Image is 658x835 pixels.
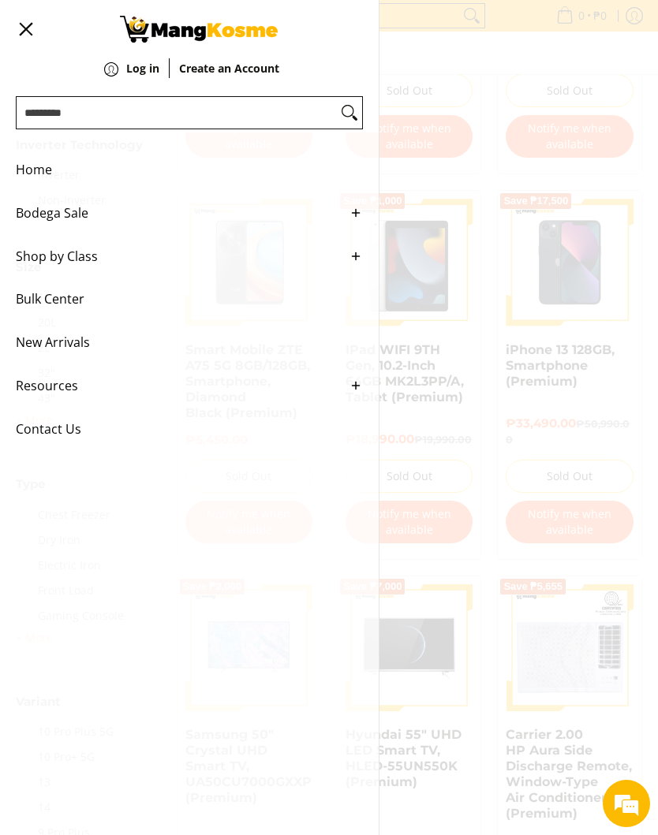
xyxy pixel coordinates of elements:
[179,61,279,76] strong: Create an Account
[16,408,363,451] a: Contact Us
[16,235,339,278] span: Shop by Class
[16,278,363,321] a: Bulk Center
[126,63,159,98] a: Log in
[16,235,363,278] a: Shop by Class
[16,364,363,408] a: Resources
[16,321,363,364] a: New Arrivals
[126,61,159,76] strong: Log in
[16,364,339,408] span: Resources
[259,8,297,46] div: Minimize live chat window
[179,63,279,98] a: Create an Account
[120,16,278,43] img: Premium Deals: Best Premium Home Appliances Sale l Mang Kosme | Page 4
[16,192,339,235] span: Bodega Sale
[16,408,339,451] span: Contact Us
[16,148,339,192] span: Home
[337,97,362,129] button: Search
[8,431,301,486] textarea: Type your message and hit 'Enter'
[16,321,339,364] span: New Arrivals
[16,192,363,235] a: Bodega Sale
[16,278,339,321] span: Bulk Center
[92,199,218,358] span: We're online!
[16,148,363,192] a: Home
[82,88,265,109] div: Chat with us now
